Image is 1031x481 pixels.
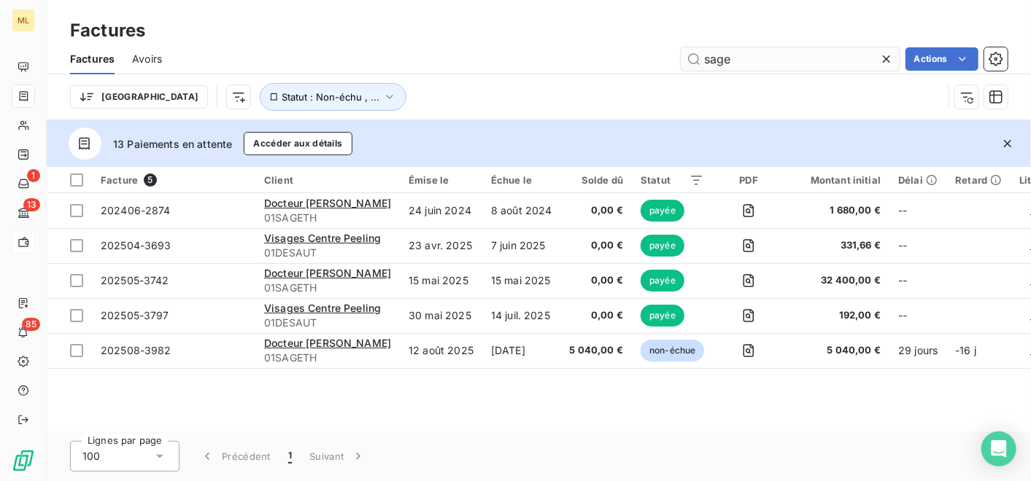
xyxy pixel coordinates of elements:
[898,174,938,186] div: Délai
[793,203,881,218] span: 1 680,00 €
[264,337,391,349] span: Docteur [PERSON_NAME]
[400,298,482,333] td: 30 mai 2025
[570,174,624,186] div: Solde dû
[889,193,946,228] td: --
[889,298,946,333] td: --
[400,228,482,263] td: 23 avr. 2025
[101,309,169,321] span: 202505-3797
[482,333,561,368] td: [DATE]
[793,308,881,323] span: 192,00 €
[264,232,381,244] span: Visages Centre Peeling
[793,343,881,358] span: 5 040,00 €
[722,174,775,186] div: PDF
[301,441,374,472] button: Suivant
[101,274,169,286] span: 202505-3742
[491,174,552,186] div: Échue le
[101,344,171,356] span: 202508-3982
[889,263,946,298] td: --
[889,333,946,368] td: 29 jours
[132,52,162,66] span: Avoirs
[570,273,624,288] span: 0,00 €
[482,298,561,333] td: 14 juil. 2025
[144,173,157,187] span: 5
[793,273,881,288] span: 32 400,00 €
[12,9,35,32] div: ML
[482,228,561,263] td: 7 juin 2025
[681,47,900,71] input: Rechercher
[279,441,301,472] button: 1
[264,197,391,209] span: Docteur [PERSON_NAME]
[12,449,35,472] img: Logo LeanPay
[641,235,684,257] span: payée
[101,204,171,216] span: 202406-2874
[981,431,1016,466] div: Open Intercom Messenger
[641,340,704,361] span: non-échue
[288,449,292,464] span: 1
[264,302,381,314] span: Visages Centre Peeling
[570,343,624,358] span: 5 040,00 €
[482,263,561,298] td: 15 mai 2025
[101,174,138,186] span: Facture
[641,305,684,326] span: payée
[82,449,100,464] span: 100
[23,198,40,211] span: 13
[955,174,1002,186] div: Retard
[570,203,624,218] span: 0,00 €
[27,169,40,182] span: 1
[400,193,482,228] td: 24 juin 2024
[282,91,379,103] span: Statut : Non-échu , ...
[264,267,391,279] span: Docteur [PERSON_NAME]
[641,270,684,292] span: payée
[70,85,208,109] button: [GEOGRAPHIC_DATA]
[641,200,684,222] span: payée
[70,17,145,44] h3: Factures
[264,351,391,365] span: 01SAGETH
[482,193,561,228] td: 8 août 2024
[22,318,40,331] span: 85
[70,52,115,66] span: Factures
[641,174,704,186] div: Statut
[264,281,391,295] span: 01SAGETH
[400,333,482,368] td: 12 août 2025
[264,246,391,260] span: 01DESAUT
[113,136,232,152] span: 13 Paiements en attente
[889,228,946,263] td: --
[793,174,881,186] div: Montant initial
[570,308,624,323] span: 0,00 €
[264,316,391,330] span: 01DESAUT
[244,132,352,155] button: Accéder aux détails
[264,211,391,225] span: 01SAGETH
[264,174,391,186] div: Client
[191,441,279,472] button: Précédent
[793,238,881,253] span: 331,66 €
[260,83,406,111] button: Statut : Non-échu , ...
[409,174,474,186] div: Émise le
[400,263,482,298] td: 15 mai 2025
[570,238,624,253] span: 0,00 €
[101,239,171,251] span: 202504-3693
[955,344,976,356] span: -16 j
[905,47,978,71] button: Actions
